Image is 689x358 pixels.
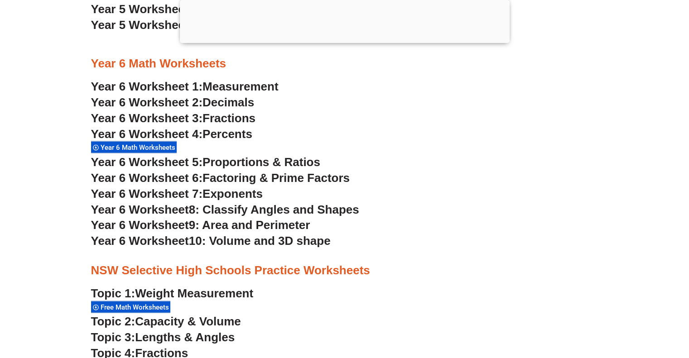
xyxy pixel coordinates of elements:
span: Year 6 Worksheet 7: [91,187,203,200]
a: Year 6 Worksheet 4:Percents [91,127,252,141]
a: Topic 3:Lengths & Angles [91,330,235,344]
a: Year 6 Worksheet 3:Fractions [91,111,255,125]
span: Year 6 Worksheet 1: [91,80,203,93]
a: Year 5 Worksheet 10: Fractions [91,18,265,32]
span: Year 6 Worksheet 4: [91,127,203,141]
a: Topic 1:Weight Measurement [91,286,254,300]
a: Year 5 Worksheet 9: Decimals [91,2,258,16]
h3: Year 6 Math Worksheets [91,56,598,72]
span: Topic 2: [91,315,135,328]
span: 10: Volume and 3D shape [189,234,331,248]
h3: NSW Selective High Schools Practice Worksheets [91,263,598,278]
iframe: Chat Widget [538,256,689,358]
span: Decimals [202,95,254,109]
span: Year 6 Worksheet 6: [91,171,203,185]
a: Topic 2:Capacity & Volume [91,315,241,328]
span: Factoring & Prime Factors [202,171,350,185]
span: Topic 3: [91,330,135,344]
a: Year 6 Worksheet 7:Exponents [91,187,263,200]
span: Proportions & Ratios [202,155,320,169]
span: Measurement [202,80,279,93]
span: 8: Classify Angles and Shapes [189,203,359,216]
span: Year 6 Worksheet 2: [91,95,203,109]
span: Free Math Worksheets [101,303,172,311]
span: Year 6 Worksheet [91,234,189,248]
span: Year 6 Math Worksheets [101,143,178,152]
a: Year 6 Worksheet9: Area and Perimeter [91,218,310,232]
a: Year 6 Worksheet 5:Proportions & Ratios [91,155,320,169]
span: Year 6 Worksheet [91,203,189,216]
a: Year 6 Worksheet8: Classify Angles and Shapes [91,203,359,216]
span: Year 6 Worksheet [91,218,189,232]
span: Topic 1: [91,286,135,300]
span: Year 6 Worksheet 5: [91,155,203,169]
span: Year 6 Worksheet 3: [91,111,203,125]
span: Weight Measurement [135,286,253,300]
div: Year 6 Math Worksheets [91,141,177,153]
a: Year 6 Worksheet10: Volume and 3D shape [91,234,331,248]
div: Free Math Worksheets [91,301,170,313]
span: Exponents [202,187,263,200]
span: Fractions [202,111,255,125]
span: Lengths & Angles [135,330,235,344]
a: Year 6 Worksheet 1:Measurement [91,80,279,93]
a: Year 6 Worksheet 2:Decimals [91,95,255,109]
span: Capacity & Volume [135,315,241,328]
a: Year 6 Worksheet 6:Factoring & Prime Factors [91,171,350,185]
span: 9: Area and Perimeter [189,218,310,232]
span: Percents [202,127,252,141]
